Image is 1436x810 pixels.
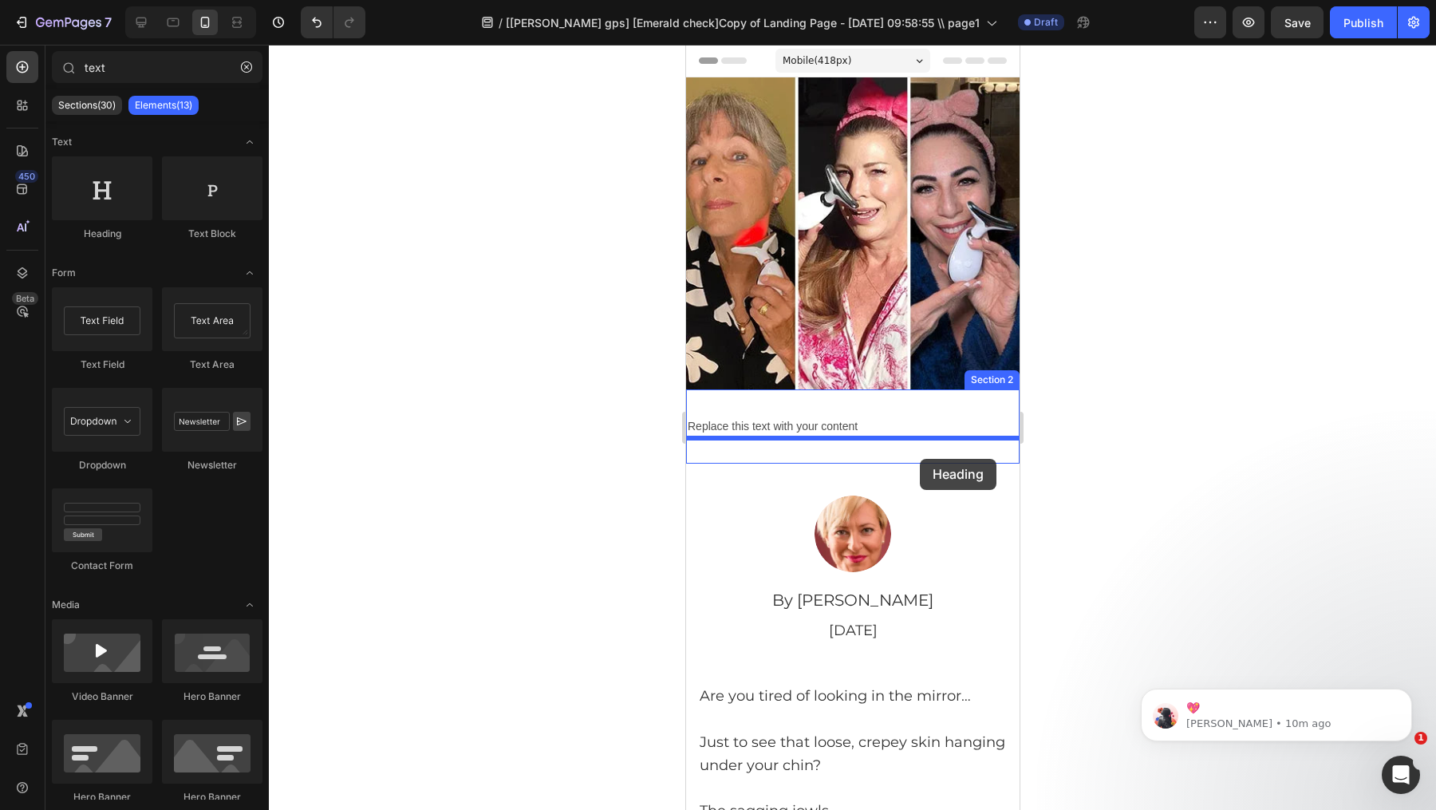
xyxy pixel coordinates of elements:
div: Heading [52,227,152,241]
input: Search Sections & Elements [52,51,262,83]
span: / [499,14,503,31]
span: Save [1284,16,1311,30]
span: Draft [1034,15,1058,30]
iframe: Design area [686,45,1020,810]
div: Text Block [162,227,262,241]
div: Newsletter [162,458,262,472]
button: Save [1271,6,1324,38]
span: Form [52,266,76,280]
span: Toggle open [237,129,262,155]
div: Hero Banner [52,790,152,804]
span: Text [52,135,72,149]
div: Hero Banner [162,689,262,704]
div: Beta [12,292,38,305]
div: Text Area [162,358,262,372]
p: 7 [105,13,112,32]
p: Elements(13) [135,99,192,112]
span: Media [52,598,80,612]
div: Publish [1343,14,1383,31]
iframe: Intercom live chat [1382,756,1420,794]
div: Dropdown [52,458,152,472]
button: Publish [1330,6,1397,38]
div: Video Banner [52,689,152,704]
div: Hero Banner [162,790,262,804]
span: [[PERSON_NAME] gps] [Emerald check]Copy of Landing Page - [DATE] 09:58:55 \\ page1 [506,14,980,31]
div: 450 [15,170,38,183]
span: Toggle open [237,260,262,286]
button: 7 [6,6,119,38]
div: Contact Form [52,559,152,573]
div: Undo/Redo [301,6,365,38]
span: Toggle open [237,592,262,618]
span: 1 [1414,732,1427,745]
iframe: Intercom notifications message [1117,655,1436,767]
p: Sections(30) [58,99,116,112]
div: Text Field [52,358,152,372]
